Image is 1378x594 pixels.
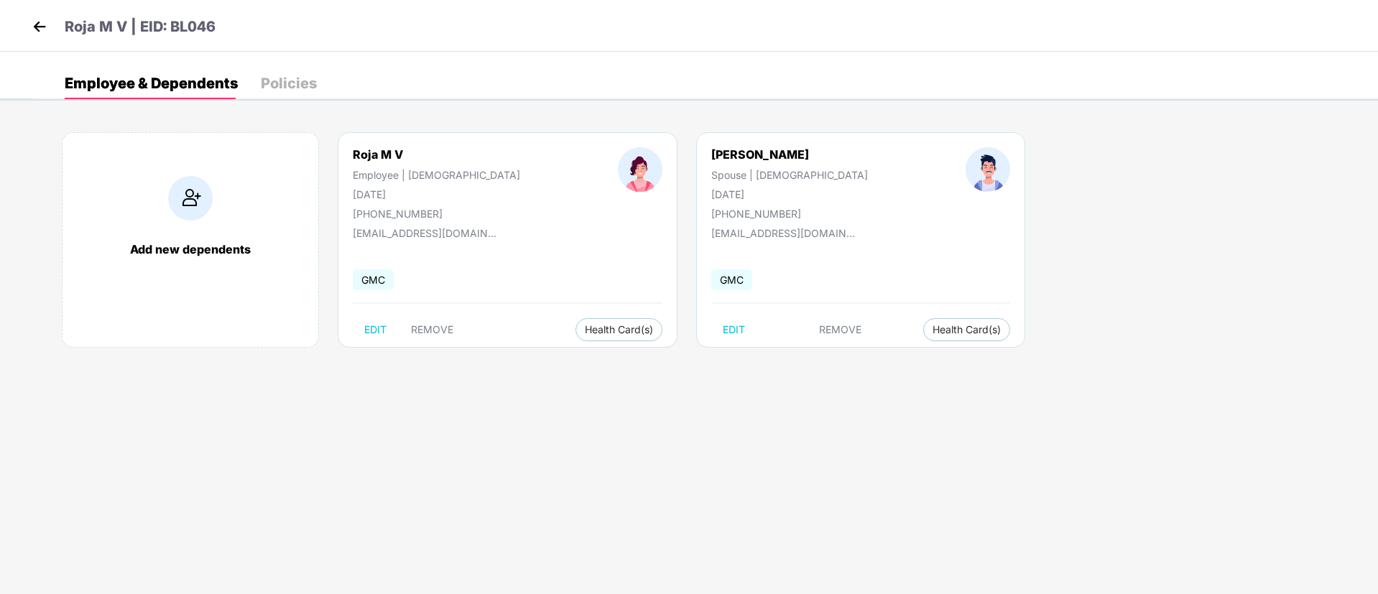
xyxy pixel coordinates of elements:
div: [PHONE_NUMBER] [353,208,520,220]
div: [EMAIL_ADDRESS][DOMAIN_NAME] [353,227,496,239]
button: Health Card(s) [923,318,1010,341]
div: [PERSON_NAME] [711,147,868,162]
span: EDIT [723,324,745,335]
div: [PHONE_NUMBER] [711,208,868,220]
div: [DATE] [711,188,868,200]
span: GMC [353,269,394,290]
div: Roja M V [353,147,520,162]
button: REMOVE [399,318,465,341]
img: profileImage [966,147,1010,192]
span: Health Card(s) [933,326,1001,333]
span: REMOVE [411,324,453,335]
div: Employee & Dependents [65,76,238,91]
div: [EMAIL_ADDRESS][DOMAIN_NAME] [711,227,855,239]
span: Health Card(s) [585,326,653,333]
div: Spouse | [DEMOGRAPHIC_DATA] [711,169,868,181]
div: Add new dependents [77,242,304,256]
p: Roja M V | EID: BL046 [65,16,216,38]
div: Policies [261,76,317,91]
img: back [29,16,50,37]
span: REMOVE [819,324,861,335]
div: [DATE] [353,188,520,200]
button: EDIT [711,318,757,341]
button: EDIT [353,318,398,341]
img: profileImage [618,147,662,192]
img: addIcon [168,176,213,221]
button: Health Card(s) [575,318,662,341]
div: Employee | [DEMOGRAPHIC_DATA] [353,169,520,181]
span: GMC [711,269,752,290]
button: REMOVE [808,318,873,341]
span: EDIT [364,324,387,335]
